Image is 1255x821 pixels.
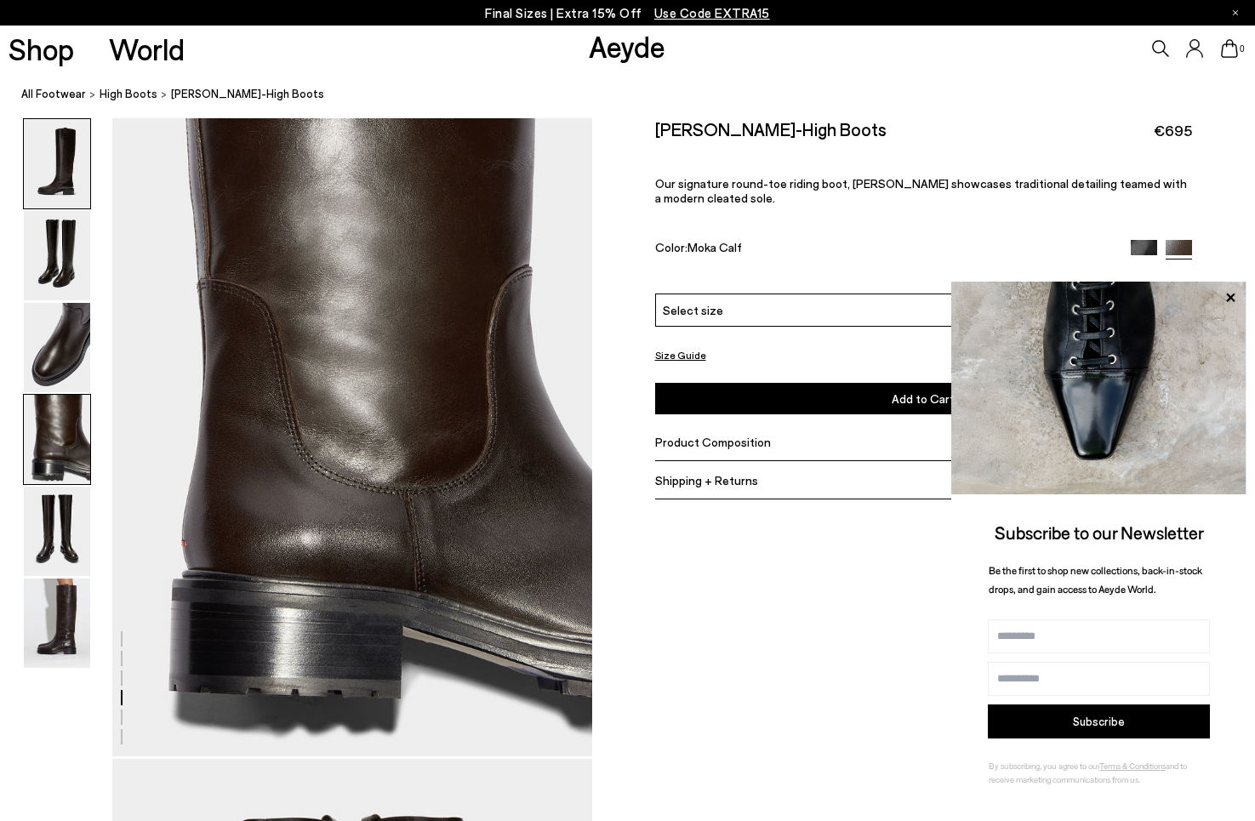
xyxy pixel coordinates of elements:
[9,34,74,64] a: Shop
[1238,44,1246,54] span: 0
[687,239,742,254] span: Moka Calf
[655,383,1193,414] button: Add to Cart
[1221,39,1238,58] a: 0
[995,522,1204,543] span: Subscribe to our Newsletter
[655,344,706,365] button: Size Guide
[655,472,758,487] span: Shipping + Returns
[663,301,723,319] span: Select size
[24,211,90,300] img: Henry Knee-High Boots - Image 2
[24,487,90,576] img: Henry Knee-High Boots - Image 5
[171,85,324,103] span: [PERSON_NAME]-High Boots
[21,71,1255,118] nav: breadcrumb
[655,239,1114,259] div: Color:
[1099,761,1166,771] a: Terms & Conditions
[655,434,771,448] span: Product Composition
[1154,120,1192,141] span: €695
[24,395,90,484] img: Henry Knee-High Boots - Image 4
[24,119,90,208] img: Henry Knee-High Boots - Image 1
[24,579,90,668] img: Henry Knee-High Boots - Image 6
[951,282,1246,494] img: ca3f721fb6ff708a270709c41d776025.jpg
[100,87,157,100] span: High Boots
[100,85,157,103] a: High Boots
[589,28,665,64] a: Aeyde
[989,761,1099,771] span: By subscribing, you agree to our
[21,85,86,103] a: All Footwear
[989,564,1202,596] span: Be the first to shop new collections, back-in-stock drops, and gain access to Aeyde World.
[892,391,955,406] span: Add to Cart
[988,704,1210,738] button: Subscribe
[24,303,90,392] img: Henry Knee-High Boots - Image 3
[109,34,185,64] a: World
[654,5,770,20] span: Navigate to /collections/ss25-final-sizes
[655,176,1193,205] p: Our signature round-toe riding boot, [PERSON_NAME] showcases traditional detailing teamed with a ...
[485,3,770,24] p: Final Sizes | Extra 15% Off
[655,118,887,140] h2: [PERSON_NAME]-High Boots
